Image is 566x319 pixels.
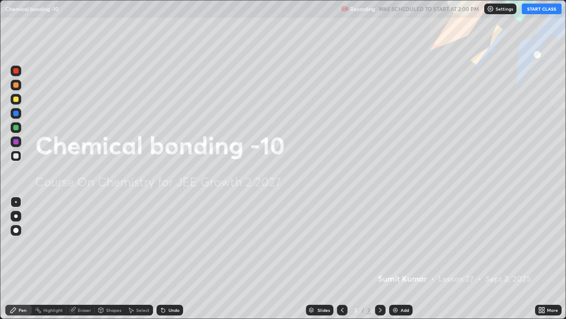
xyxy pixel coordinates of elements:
[43,308,63,312] div: Highlight
[366,306,371,314] div: 2
[392,307,399,314] img: add-slide-button
[351,307,360,313] div: 2
[547,308,558,312] div: More
[317,308,330,312] div: Slides
[19,308,27,312] div: Pen
[136,308,149,312] div: Select
[106,308,121,312] div: Shapes
[341,5,348,12] img: recording.375f2c34.svg
[401,308,409,312] div: Add
[487,5,494,12] img: class-settings-icons
[522,4,562,14] button: START CLASS
[78,308,91,312] div: Eraser
[168,308,180,312] div: Undo
[5,5,59,12] p: Chemical bonding -10
[379,5,479,13] h5: WAS SCHEDULED TO START AT 2:00 PM
[350,6,375,12] p: Recording
[362,307,364,313] div: /
[496,7,513,11] p: Settings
